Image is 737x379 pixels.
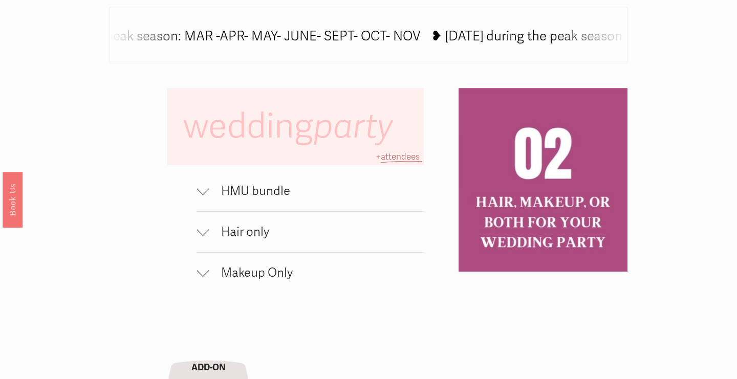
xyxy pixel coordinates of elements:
span: + [376,151,381,162]
button: HMU bundle [197,171,424,211]
button: Makeup Only [197,253,424,293]
strong: ADD-ON [191,362,226,373]
span: HMU bundle [209,184,424,198]
button: Hair only [197,212,424,252]
tspan: ❥ peak season: MAR -APR- MAY- JUNE- SEPT- OCT- NOV [91,28,421,44]
span: Makeup Only [209,265,424,280]
span: wedding [183,105,401,147]
span: Hair only [209,225,424,239]
span: attendees [381,151,420,162]
em: party [313,105,393,147]
a: Book Us [3,171,23,227]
